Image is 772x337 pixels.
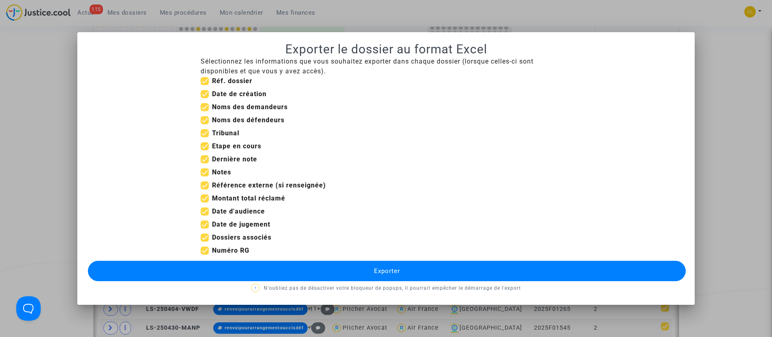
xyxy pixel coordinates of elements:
b: Dernière note [212,155,257,163]
span: Exporter [374,267,400,275]
b: Etape en cours [212,142,261,150]
b: Tribunal [212,129,239,137]
b: Noms des défendeurs [212,116,284,124]
b: Date de jugement [212,220,270,228]
b: Notes [212,168,231,176]
b: Montant total réclamé [212,194,285,202]
p: N'oubliez pas de désactiver votre bloqueur de popups, il pourrait empêcher le démarrage de l'export [87,283,685,293]
b: Numéro RG [212,247,249,254]
span: Sélectionnez les informations que vous souhaitez exporter dans chaque dossier (lorsque celles-ci ... [201,57,534,75]
iframe: Help Scout Beacon - Open [16,296,41,321]
b: Dossiers associés [212,233,271,241]
b: Date de création [212,90,267,98]
button: Exporter [88,261,686,281]
h1: Exporter le dossier au format Excel [87,42,685,57]
b: Réf. dossier [212,77,252,85]
b: Référence externe (si renseignée) [212,181,326,189]
b: Noms des demandeurs [212,103,288,111]
b: Date d'audience [212,207,265,215]
span: ? [254,286,257,291]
